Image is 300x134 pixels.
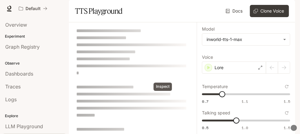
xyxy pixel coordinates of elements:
button: All workspaces [16,2,50,15]
p: Talking speed [202,111,230,115]
p: Temperature [202,84,228,89]
span: 0.5 [202,125,208,130]
span: 0.7 [202,99,208,104]
div: Inspect [154,83,172,91]
button: Clone Voice [250,5,289,17]
div: inworld-tts-1-max [207,36,280,43]
a: Docs [224,5,245,17]
button: Reset to default [283,110,290,116]
h1: TTS Playground [75,5,123,17]
span: 1.0 [242,125,248,130]
p: Voice [202,55,213,59]
div: Click to open Word Count popup [291,125,297,131]
button: Reset to default [283,83,290,90]
p: Lore [215,65,223,71]
span: 1.5 [284,99,290,104]
span: 1.1 [242,99,248,104]
p: Model [202,27,215,31]
span: 1.5 [284,125,290,130]
div: inworld-tts-1-max [202,34,290,45]
p: Default [26,6,41,11]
